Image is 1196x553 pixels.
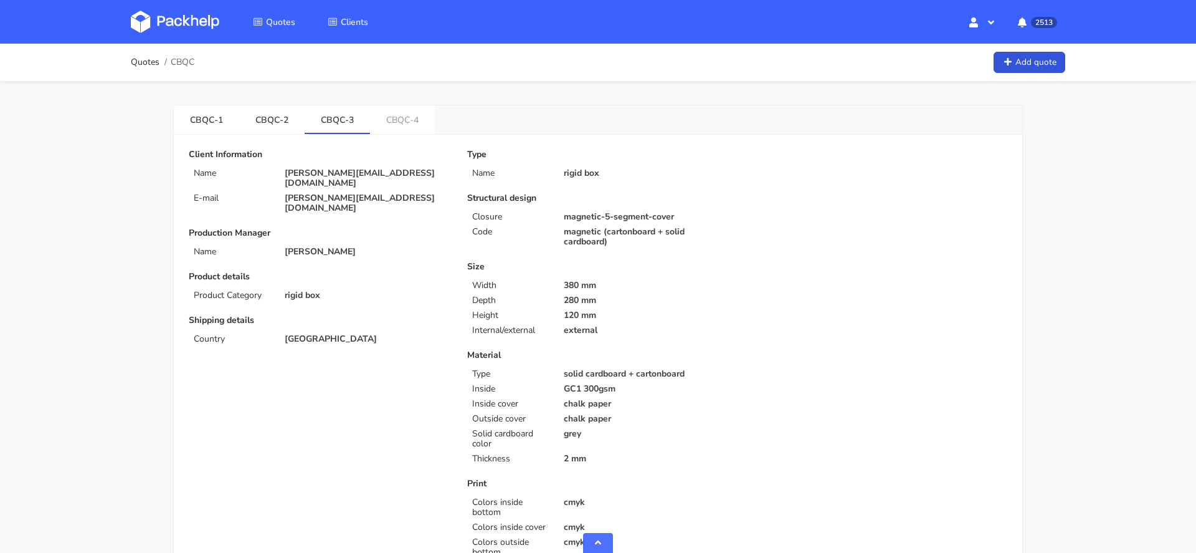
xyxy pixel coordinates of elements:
[472,369,548,379] p: Type
[467,150,728,160] p: Type
[131,57,159,67] a: Quotes
[194,291,270,301] p: Product Category
[472,522,548,532] p: Colors inside cover
[194,334,270,344] p: Country
[472,310,548,320] p: Height
[564,414,729,424] p: chalk paper
[564,537,729,547] p: cmyk
[266,16,295,28] span: Quotes
[194,193,270,203] p: E-mail
[305,105,370,133] a: CBQC-3
[472,454,548,464] p: Thickness
[189,272,450,282] p: Product details
[285,247,450,257] p: [PERSON_NAME]
[564,429,729,439] p: grey
[564,399,729,409] p: chalk paper
[564,325,729,335] p: external
[472,429,548,449] p: Solid cardboard color
[564,384,729,394] p: GC1 300gsm
[564,168,729,178] p: rigid box
[564,522,729,532] p: cmyk
[285,291,450,301] p: rigid box
[472,227,548,237] p: Code
[131,50,194,75] nav: breadcrumb
[564,369,729,379] p: solid cardboard + cartonboard
[313,11,383,33] a: Clients
[238,11,310,33] a: Quotes
[467,350,728,360] p: Material
[467,262,728,272] p: Size
[564,227,729,247] p: magnetic (cartonboard + solid cardboard)
[467,479,728,489] p: Print
[1031,17,1057,28] span: 2513
[1008,11,1065,33] button: 2513
[285,193,450,213] p: [PERSON_NAME][EMAIL_ADDRESS][DOMAIN_NAME]
[472,414,548,424] p: Outside cover
[564,212,729,222] p: magnetic-5-segment-cover
[472,281,548,291] p: Width
[171,57,194,67] span: CBQC
[564,310,729,320] p: 120 mm
[472,168,548,178] p: Name
[189,150,450,160] p: Client Information
[472,212,548,222] p: Closure
[370,105,435,133] a: CBQC-4
[472,296,548,305] p: Depth
[194,168,270,178] p: Name
[564,498,729,507] p: cmyk
[174,105,239,133] a: CBQC-1
[564,296,729,305] p: 280 mm
[564,281,729,291] p: 380 mm
[285,168,450,188] p: [PERSON_NAME][EMAIL_ADDRESS][DOMAIN_NAME]
[285,334,450,344] p: [GEOGRAPHIC_DATA]
[467,193,728,203] p: Structural design
[472,325,548,335] p: Internal/external
[341,16,368,28] span: Clients
[189,228,450,238] p: Production Manager
[472,399,548,409] p: Inside cover
[564,454,729,464] p: 2 mm
[472,384,548,394] p: Inside
[239,105,305,133] a: CBQC-2
[189,315,450,325] p: Shipping details
[194,247,270,257] p: Name
[131,11,219,33] img: Dashboard
[472,498,548,517] p: Colors inside bottom
[994,52,1065,74] a: Add quote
